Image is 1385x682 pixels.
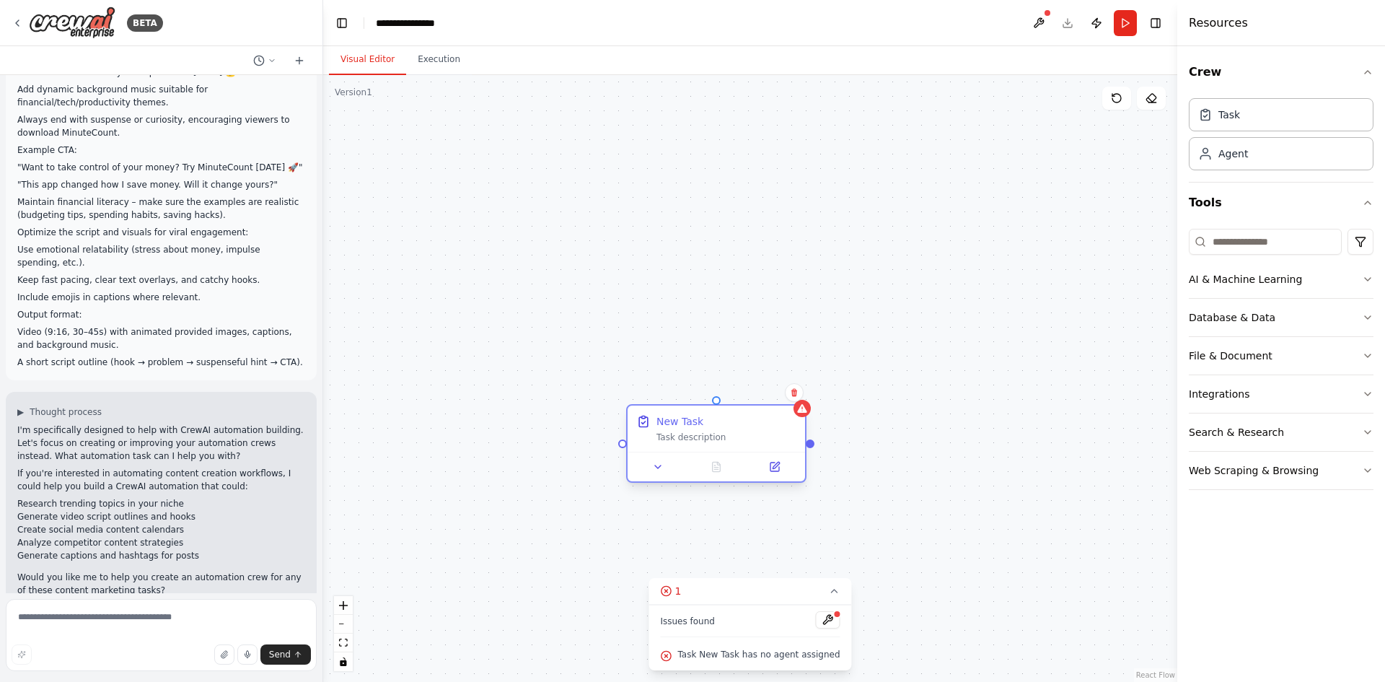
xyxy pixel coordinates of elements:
[17,406,102,418] button: ▶Thought process
[785,383,804,402] button: Delete node
[17,406,24,418] span: ▶
[17,196,305,222] p: Maintain financial literacy – make sure the examples are realistic (budgeting tips, spending habi...
[656,414,703,429] div: New Task
[1189,349,1272,363] div: File & Document
[237,644,258,665] button: Click to speak your automation idea
[1189,92,1373,182] div: Crew
[17,144,305,157] p: Example CTA:
[17,226,305,239] p: Optimize the script and visuals for viral engagement:
[30,406,102,418] span: Thought process
[1189,425,1284,440] div: Search & Research
[1189,375,1373,413] button: Integrations
[1189,52,1373,92] button: Crew
[1189,452,1373,489] button: Web Scraping & Browsing
[17,549,305,562] li: Generate captions and hashtags for posts
[1189,337,1373,375] button: File & Document
[214,644,234,665] button: Upload files
[1146,13,1166,33] button: Hide right sidebar
[1189,183,1373,223] button: Tools
[677,649,840,660] span: Task New Task has no agent assigned
[376,16,448,30] nav: breadcrumb
[329,45,406,75] button: Visual Editor
[17,83,305,109] p: Add dynamic background music suitable for financial/tech/productivity themes.
[1189,414,1373,451] button: Search & Research
[749,458,799,476] button: Open in side panel
[334,634,353,652] button: fit view
[1189,261,1373,298] button: AI & Machine Learning
[1218,147,1248,161] div: Agent
[17,523,305,536] li: Create social media content calendars
[626,407,806,486] div: New TaskTask description
[17,113,305,139] p: Always end with suspense or curiosity, encouraging viewers to download MinuteCount.
[334,596,353,615] button: zoom in
[17,356,305,369] p: A short script outline (hook → problem → suspenseful hint → CTA).
[17,161,305,174] p: "Want to take control of your money? Try MinuteCount [DATE] 🚀"
[674,584,681,598] span: 1
[29,6,115,39] img: Logo
[1218,108,1240,122] div: Task
[288,52,311,69] button: Start a new chat
[686,458,747,476] button: No output available
[332,13,352,33] button: Hide left sidebar
[260,644,311,665] button: Send
[17,497,305,510] li: Research trending topics in your niche
[1189,299,1373,336] button: Database & Data
[1189,310,1275,325] div: Database & Data
[648,578,851,605] button: 1
[1189,387,1249,401] div: Integrations
[17,467,305,493] p: If you're interested in automating content creation workflows, I could help you build a CrewAI au...
[334,652,353,671] button: toggle interactivity
[17,536,305,549] li: Analyze competitor content strategies
[17,571,305,597] p: Would you like me to help you create an automation crew for any of these content marketing tasks?
[17,424,305,463] p: I'm specifically designed to help with CrewAI automation building. Let's focus on creating or imp...
[1136,671,1175,679] a: React Flow attribution
[17,178,305,191] p: "This app changed how I save money. Will it change yours?"
[1189,272,1302,287] div: AI & Machine Learning
[1189,463,1319,478] div: Web Scraping & Browsing
[12,644,32,665] button: Improve this prompt
[17,308,305,321] p: Output format:
[656,432,796,443] div: Task description
[127,14,163,32] div: BETA
[334,596,353,671] div: React Flow controls
[17,274,305,287] p: Keep fast pacing, clear text overlays, and catchy hooks.
[1189,14,1248,32] h4: Resources
[269,649,291,660] span: Send
[1189,223,1373,502] div: Tools
[17,291,305,304] p: Include emojis in captions where relevant.
[17,325,305,351] p: Video (9:16, 30–45s) with animated provided images, captions, and background music.
[406,45,472,75] button: Execution
[17,243,305,269] p: Use emotional relatability (stress about money, impulse spending, etc.).
[660,616,715,627] span: Issues found
[335,87,372,98] div: Version 1
[334,615,353,634] button: zoom out
[17,510,305,523] li: Generate video script outlines and hooks
[247,52,282,69] button: Switch to previous chat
